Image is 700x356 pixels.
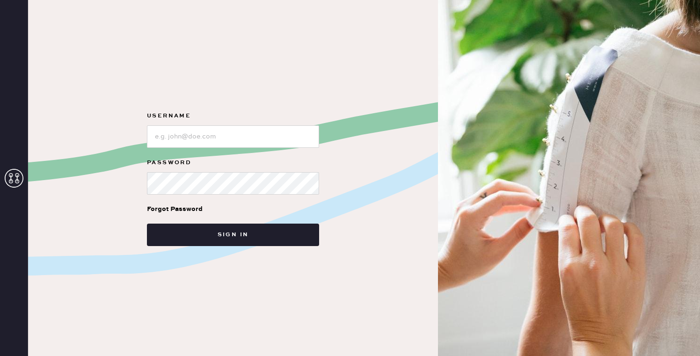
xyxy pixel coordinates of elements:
[147,195,203,224] a: Forgot Password
[147,204,203,214] div: Forgot Password
[147,224,319,246] button: Sign in
[147,125,319,148] input: e.g. john@doe.com
[147,157,319,168] label: Password
[147,110,319,122] label: Username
